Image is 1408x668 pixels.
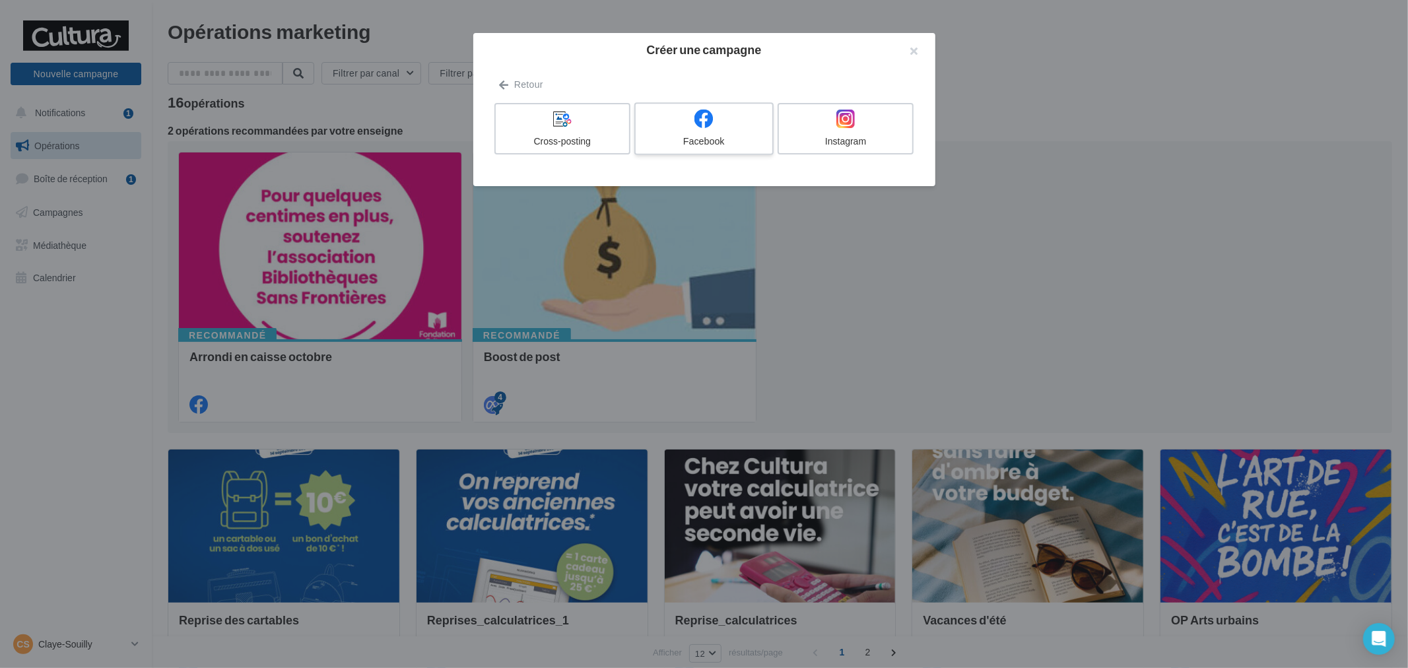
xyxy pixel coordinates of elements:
h2: Créer une campagne [494,44,914,55]
div: Facebook [641,135,766,148]
div: Open Intercom Messenger [1363,623,1395,655]
button: Retour [494,77,549,92]
div: Cross-posting [501,135,624,148]
div: Instagram [784,135,908,148]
